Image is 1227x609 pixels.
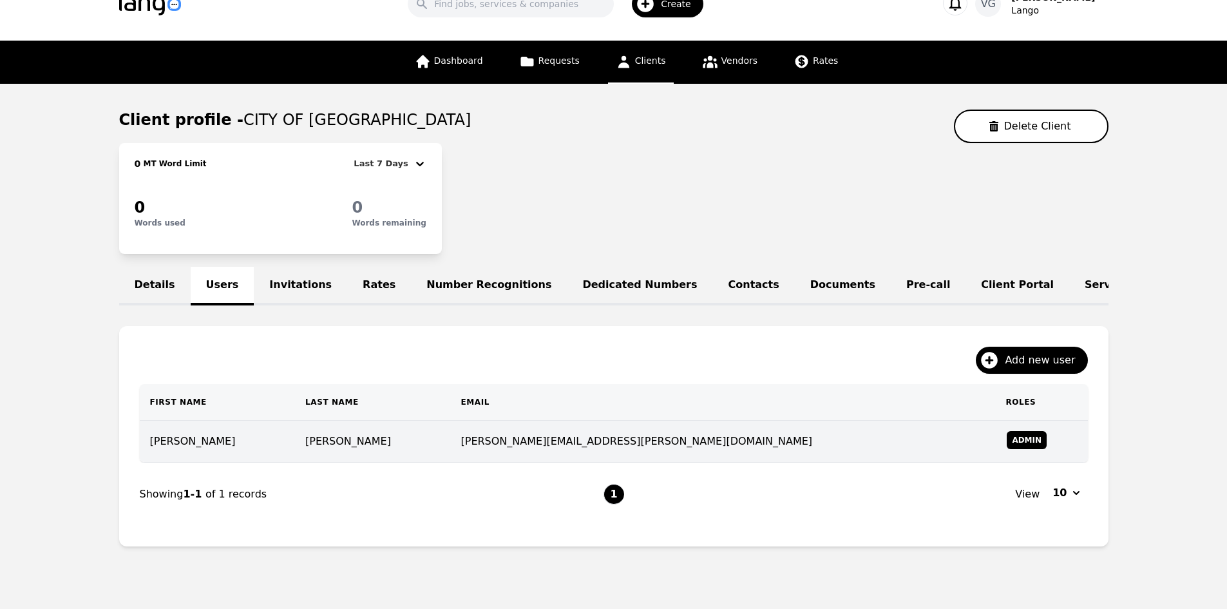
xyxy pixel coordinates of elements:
a: Rates [347,267,411,305]
th: First Name [140,384,296,421]
span: CITY OF [GEOGRAPHIC_DATA] [243,111,471,129]
span: 1-1 [183,488,205,500]
a: Vendors [694,41,765,84]
div: Last 7 Days [354,156,413,171]
th: Email [451,384,996,421]
span: Add new user [1005,353,1084,368]
button: Delete Client [954,110,1108,143]
td: [PERSON_NAME] [140,421,296,463]
a: Pre-call [891,267,965,305]
span: Rates [813,55,838,66]
th: Last Name [295,384,451,421]
a: Invitations [254,267,347,305]
a: Documents [795,267,891,305]
th: Roles [995,384,1087,421]
td: [PERSON_NAME][EMAIL_ADDRESS][PERSON_NAME][DOMAIN_NAME] [451,421,996,463]
span: View [1015,487,1040,502]
span: 0 [135,198,146,217]
span: 0 [135,159,141,169]
a: Requests [511,41,587,84]
a: Client Portal [965,267,1069,305]
div: Lango [1011,4,1108,17]
a: Dedicated Numbers [567,267,712,305]
a: Dashboard [407,41,491,84]
a: Clients [608,41,674,84]
span: Dashboard [434,55,483,66]
a: Service Lines [1069,267,1177,305]
a: Rates [786,41,846,84]
a: Details [119,267,191,305]
span: Requests [538,55,580,66]
span: Admin [1007,431,1047,449]
button: 10 [1045,483,1087,503]
a: Number Recognitions [411,267,567,305]
span: 0 [352,198,363,217]
h1: Client profile - [119,110,471,130]
h2: MT Word Limit [140,159,206,169]
p: Words used [135,218,185,228]
div: Showing of 1 records [140,487,604,502]
span: Vendors [721,55,757,66]
button: Add new user [976,347,1087,374]
span: 10 [1052,485,1067,501]
td: [PERSON_NAME] [295,421,451,463]
span: Clients [635,55,666,66]
a: Contacts [713,267,795,305]
nav: Page navigation [140,463,1088,526]
p: Words remaining [352,218,426,228]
